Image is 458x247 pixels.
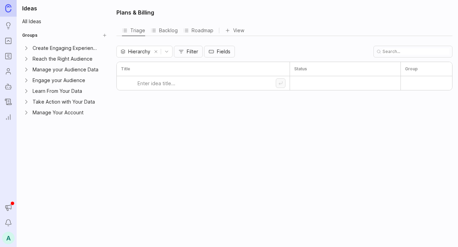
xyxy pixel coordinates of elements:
input: Enter idea title... [138,76,276,90]
button: Expand Manage your Audience Data [23,66,30,73]
button: Roadmap [183,25,213,36]
a: Expand Manage your Audience DataManage your Audience DataGroup settings [19,64,109,74]
a: Expand Learn From Your DataLearn From Your DataGroup settings [19,86,109,96]
span: Hierarchy [128,48,150,55]
a: Expand Create Engaging ExperiencesCreate Engaging ExperiencesGroup settings [19,43,109,53]
div: Triage [122,26,145,35]
button: Backlog [151,25,178,36]
div: Manage Your Account [33,109,99,116]
input: Search... [382,48,449,55]
div: Learn From Your Data [33,87,99,95]
div: toggle menu [116,46,173,58]
img: Canny Home [5,4,11,12]
button: View [225,26,244,35]
a: Portal [2,35,15,47]
div: Roadmap [183,26,213,35]
button: Expand Take Action with Your Data [23,98,30,105]
button: Expand Create Engaging Experiences [23,45,30,52]
h1: Ideas [19,4,109,12]
button: remove selection [151,47,161,56]
div: Engage your Audience [33,77,99,84]
button: Expand Engage your Audience [23,77,30,84]
div: Create Engaging Experiences [33,44,99,52]
button: Announcements [2,201,15,214]
button: Filter [174,46,203,58]
span: Filter [187,48,198,55]
a: Roadmaps [2,50,15,62]
div: Expand Engage your AudienceEngage your AudienceGroup settings [19,75,109,86]
a: Expand Take Action with Your DataTake Action with Your DataGroup settings [19,97,109,107]
button: Expand Learn From Your Data [23,88,30,95]
div: Reach the Right Audience [33,55,99,63]
svg: toggle icon [161,49,172,54]
h3: Title [121,66,130,72]
button: A [2,232,15,244]
a: Expand Engage your AudienceEngage your AudienceGroup settings [19,75,109,85]
button: Triage [122,25,145,36]
button: Create idea [276,78,285,88]
h3: Status [294,66,307,72]
a: Expand Manage Your AccountManage Your AccountGroup settings [19,107,109,117]
button: Expand Manage Your Account [23,109,30,116]
button: Notifications [2,217,15,229]
button: Fields [204,46,235,58]
button: Expand Reach the Right Audience [23,55,30,62]
div: Backlog [151,26,178,35]
span: Fields [217,48,230,55]
div: Manage your Audience Data [33,66,99,73]
div: Take Action with Your Data [33,98,99,106]
a: Expand Reach the Right AudienceReach the Right AudienceGroup settings [19,54,109,64]
a: Users [2,65,15,78]
a: Reporting [2,111,15,123]
button: Create Group [100,30,109,40]
h3: Group [405,66,418,72]
a: All Ideas [19,17,109,26]
h2: Plans & Billing [116,8,154,17]
a: Changelog [2,96,15,108]
h2: Groups [22,32,37,39]
a: Autopilot [2,80,15,93]
a: Ideas [2,19,15,32]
